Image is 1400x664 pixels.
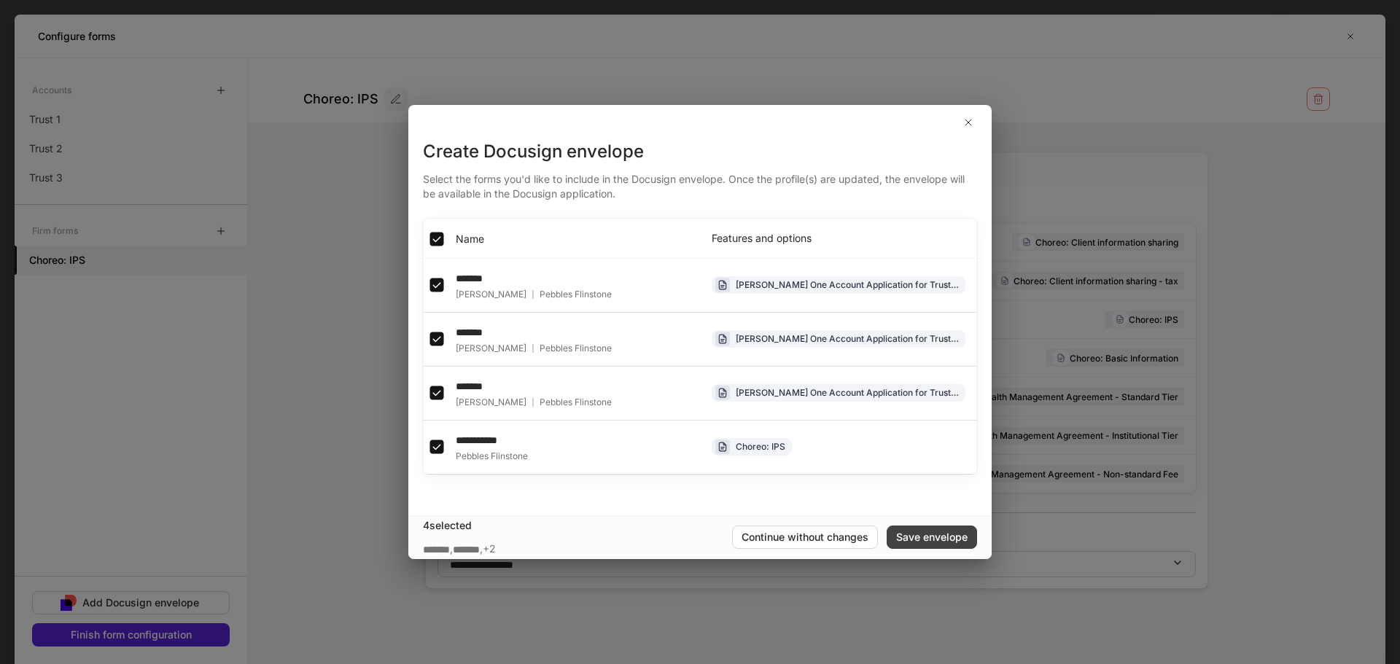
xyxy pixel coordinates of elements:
span: Pebbles Flinstone [540,343,612,354]
div: Create Docusign envelope [423,140,977,163]
span: Pebbles Flinstone [540,397,612,408]
div: 4 selected [423,518,732,533]
div: [PERSON_NAME] One Account Application for Trust Accounts (APP35101-21) [736,278,959,292]
button: Continue without changes [732,526,878,549]
div: Save envelope [896,530,968,544]
div: , , [423,542,496,557]
span: Name [456,232,484,246]
div: [PERSON_NAME] [456,397,612,408]
div: [PERSON_NAME] One Account Application for Trust Accounts (APP35101-21) [736,332,959,345]
div: [PERSON_NAME] One Account Application for Trust Accounts (APP35101-21) [736,386,959,399]
div: Continue without changes [742,530,868,544]
span: Pebbles Flinstone [540,289,612,300]
th: Features and options [700,219,977,258]
div: [PERSON_NAME] [456,289,612,300]
div: [PERSON_NAME] [456,343,612,354]
div: Choreo: IPS [736,440,785,453]
span: Pebbles Flinstone [456,450,528,462]
button: Save envelope [887,526,977,549]
div: Select the forms you'd like to include in the Docusign envelope. Once the profile(s) are updated,... [423,163,977,201]
span: +2 [483,542,496,557]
